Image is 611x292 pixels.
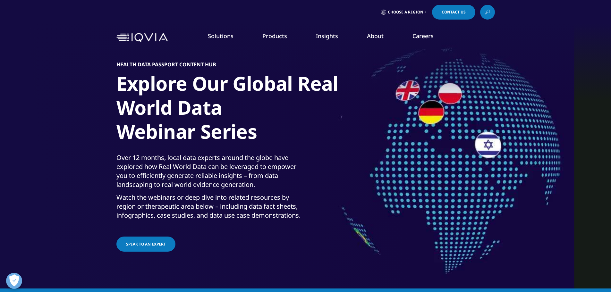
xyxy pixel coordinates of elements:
[6,273,22,289] button: Open Preferences
[116,33,168,42] img: IQVIA Healthcare Information Technology and Pharma Clinical Research Company
[126,241,166,247] span: Speak to an Expert
[116,237,175,252] a: Speak to an Expert
[316,32,338,40] a: Insights
[367,32,384,40] a: About
[116,61,216,68] h5: Health Data Passport Content Hub
[412,32,434,40] a: Careers
[432,5,475,20] a: Contact Us
[116,153,304,193] p: Over 12 months, local data experts around the globe have explored how Real World Data can be leve...
[208,32,233,40] a: Solutions
[170,22,495,53] nav: Primary
[116,193,304,224] p: Watch the webinars or deep dive into related resources by region or therapeutic area below – incl...
[116,71,357,147] h1: Explore Our Global Real World Data Webinar Series
[442,10,466,14] span: Contact Us
[388,10,423,15] span: Choose a Region
[262,32,287,40] a: Products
